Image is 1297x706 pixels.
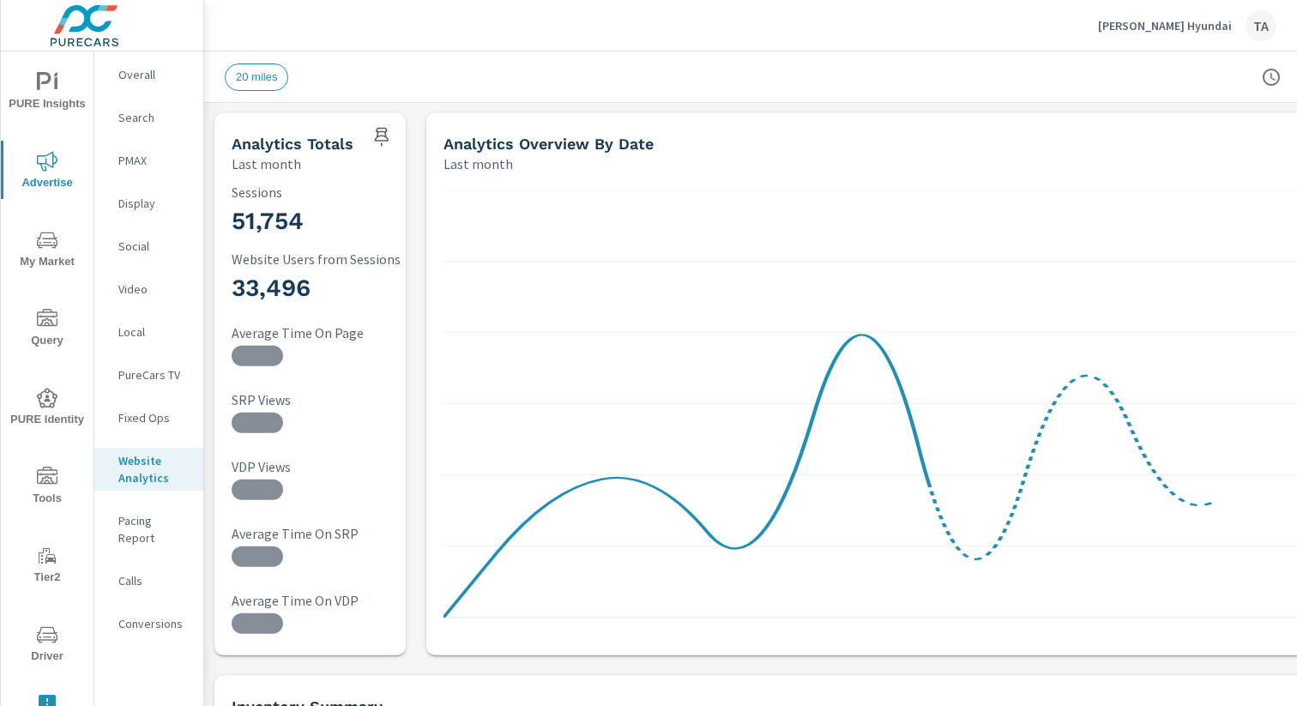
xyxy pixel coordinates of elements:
[118,409,190,426] p: Fixed Ops
[94,62,203,87] div: Overall
[6,230,88,272] span: My Market
[232,274,458,303] h3: 33,496
[6,467,88,509] span: Tools
[118,572,190,589] p: Calls
[118,152,190,169] p: PMAX
[94,508,203,551] div: Pacing Report
[232,324,458,341] p: Average Time On Page
[118,615,190,632] p: Conversions
[94,233,203,259] div: Social
[232,391,458,408] p: SRP Views
[118,66,190,83] p: Overall
[443,154,513,174] p: Last month
[1246,10,1276,41] div: TA
[94,148,203,173] div: PMAX
[94,405,203,431] div: Fixed Ops
[232,592,458,609] p: Average Time On VDP
[94,448,203,491] div: Website Analytics
[232,135,353,153] h5: Analytics Totals
[94,190,203,216] div: Display
[368,124,395,151] span: Save this to your personalized report
[94,568,203,594] div: Calls
[232,154,301,174] p: Last month
[6,151,88,193] span: Advertise
[6,309,88,351] span: Query
[6,388,88,430] span: PURE Identity
[118,512,190,546] p: Pacing Report
[94,611,203,637] div: Conversions
[94,105,203,130] div: Search
[1098,18,1232,33] p: [PERSON_NAME] Hyundai
[232,525,458,542] p: Average Time On SRP
[232,207,458,236] h3: 51,754
[443,135,654,153] h5: Analytics Overview By Date
[118,452,190,486] p: Website Analytics
[6,546,88,588] span: Tier2
[118,195,190,212] p: Display
[118,109,190,126] p: Search
[6,72,88,114] span: PURE Insights
[94,319,203,345] div: Local
[118,366,190,383] p: PureCars TV
[118,323,190,341] p: Local
[94,362,203,388] div: PureCars TV
[232,184,458,200] p: Sessions
[118,238,190,255] p: Social
[118,281,190,298] p: Video
[232,251,458,267] p: Website Users from Sessions
[94,276,203,302] div: Video
[6,625,88,667] span: Driver
[232,458,458,475] p: VDP Views
[226,70,287,83] span: 20 miles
